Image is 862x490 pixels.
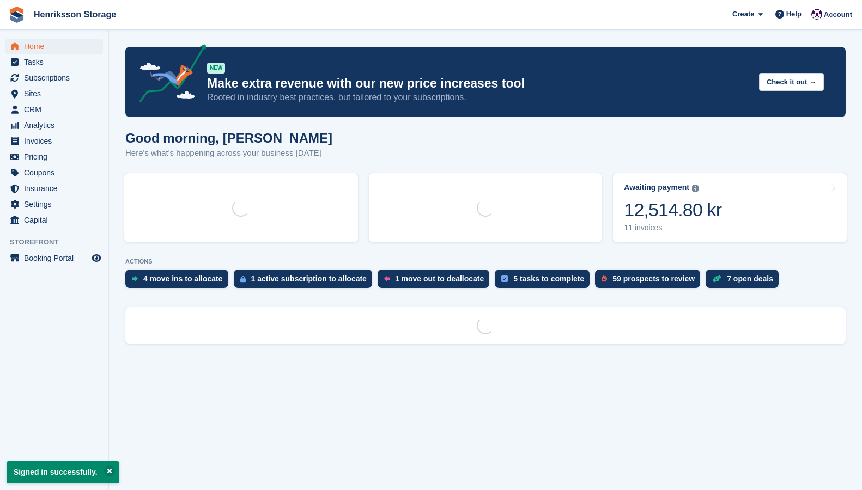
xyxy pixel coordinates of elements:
img: task-75834270c22a3079a89374b754ae025e5fb1db73e45f91037f5363f120a921f8.svg [501,275,508,282]
a: Awaiting payment 12,514.80 kr 11 invoices [613,173,847,242]
div: NEW [207,63,225,73]
img: Joel Isaksson [811,9,822,20]
p: Rooted in industry best practices, but tailored to your subscriptions. [207,91,750,103]
span: Settings [24,197,89,212]
button: Check it out → [759,73,824,91]
a: menu [5,165,103,180]
a: menu [5,118,103,133]
a: 4 move ins to allocate [125,269,234,293]
img: move_outs_to_deallocate_icon-f764333ba52eb49d3ac5e1228854f67142a1ed5810a6f6cc68b1a99e826820c5.svg [384,275,390,282]
p: ACTIONS [125,258,846,265]
img: price-adjustments-announcement-icon-8257ccfd72463d97f412b2fc003d46551f7dbcb40ab6d574587a9cd5c0d94... [130,44,207,106]
a: menu [5,250,103,266]
img: icon-info-grey-7440780725fd019a000dd9b08b2336e03edf1995a4989e88bcd33f0948082b44.svg [692,185,699,192]
a: 7 open deals [706,269,784,293]
span: Account [824,9,852,20]
div: 11 invoices [624,223,721,232]
div: 4 move ins to allocate [143,274,223,283]
a: 59 prospects to review [595,269,706,293]
span: Storefront [10,237,108,248]
a: menu [5,86,103,101]
a: Henriksson Storage [29,5,120,23]
span: Analytics [24,118,89,133]
img: prospect-51fa495bee0391a8d652442698ab0144808aea92771e9ea1ae160a38d050c398.svg [602,275,607,282]
span: Invoices [24,133,89,149]
p: Here's what's happening across your business [DATE] [125,147,332,160]
div: 1 move out to deallocate [395,274,484,283]
div: 5 tasks to complete [513,274,584,283]
h1: Good morning, [PERSON_NAME] [125,131,332,145]
span: Sites [24,86,89,101]
span: Create [732,9,754,20]
a: menu [5,54,103,70]
span: Insurance [24,181,89,196]
a: menu [5,133,103,149]
span: Tasks [24,54,89,70]
img: move_ins_to_allocate_icon-fdf77a2bb77ea45bf5b3d319d69a93e2d87916cf1d5bf7949dd705db3b84f3ca.svg [132,275,138,282]
div: 59 prospects to review [612,274,695,283]
img: deal-1b604bf984904fb50ccaf53a9ad4b4a5d6e5aea283cecdc64d6e3604feb123c2.svg [712,275,721,283]
span: Capital [24,212,89,228]
a: Preview store [90,252,103,265]
div: 12,514.80 kr [624,199,721,221]
a: menu [5,70,103,85]
a: 1 active subscription to allocate [234,269,378,293]
a: 5 tasks to complete [495,269,595,293]
a: menu [5,181,103,196]
img: stora-icon-8386f47178a22dfd0bd8f6a31ec36ba5ce8667c1dd55bd0f319d3a0aa187defe.svg [9,7,25,23]
span: Booking Portal [24,250,89,266]
span: CRM [24,102,89,117]
span: Home [24,39,89,54]
div: 1 active subscription to allocate [251,274,367,283]
p: Signed in successfully. [7,461,119,483]
span: Pricing [24,149,89,164]
a: menu [5,102,103,117]
div: Awaiting payment [624,183,689,192]
a: menu [5,212,103,228]
p: Make extra revenue with our new price increases tool [207,76,750,91]
a: menu [5,197,103,212]
span: Coupons [24,165,89,180]
a: menu [5,149,103,164]
a: menu [5,39,103,54]
span: Subscriptions [24,70,89,85]
img: active_subscription_to_allocate_icon-d502201f5373d7db506a760aba3b589e785aa758c864c3986d89f69b8ff3... [240,275,246,283]
a: 1 move out to deallocate [378,269,495,293]
div: 7 open deals [727,274,773,283]
span: Help [786,9,802,20]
